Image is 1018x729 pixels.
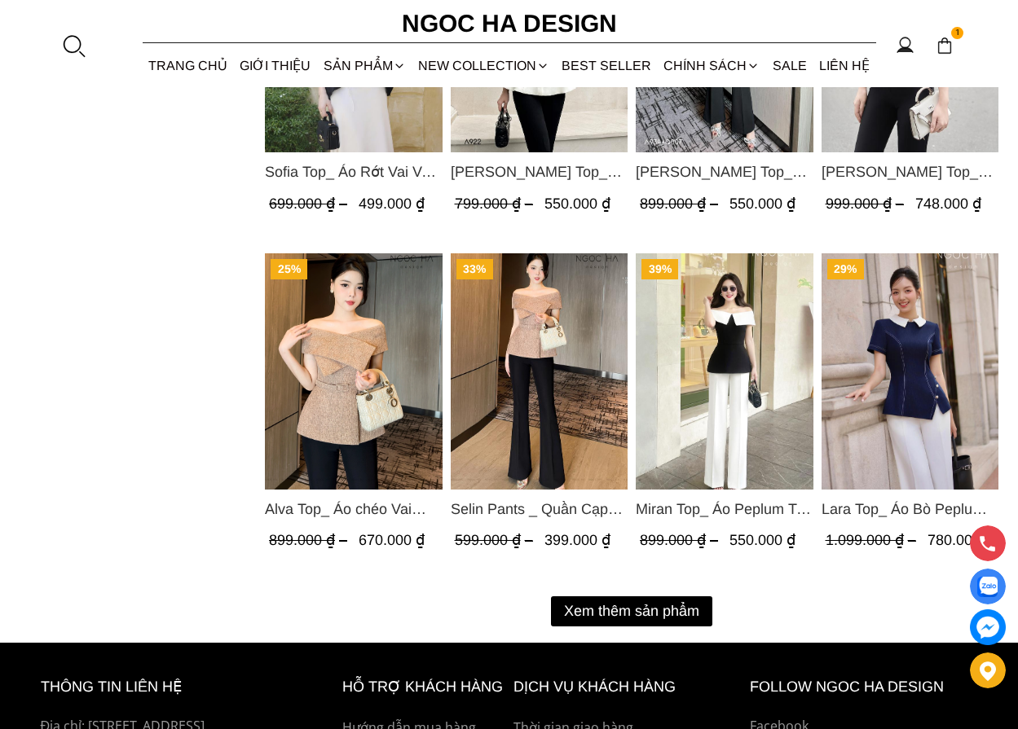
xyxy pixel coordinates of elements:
a: LIÊN HỆ [813,44,875,87]
span: 748.000 ₫ [914,195,981,212]
span: Selin Pants _ Quần Cạp Cao Xếp Ly Giữa 2 màu Đen, Cam - Q007 [450,498,628,520]
span: 899.000 ₫ [640,532,722,548]
a: Link to Selin Pants _ Quần Cạp Cao Xếp Ly Giữa 2 màu Đen, Cam - Q007 [450,498,628,520]
span: 599.000 ₫ [454,532,536,548]
span: 499.000 ₫ [359,195,425,212]
span: 550.000 ₫ [544,195,610,212]
a: Link to Ellie Top_ Áo Cổ Tròn Tùng May Gân Nổi Màu Kem A922 [450,160,628,183]
a: SALE [766,44,813,87]
a: BEST SELLER [556,44,658,87]
span: Miran Top_ Áo Peplum Trễ Vai Phối Trắng Đen A1069 [636,498,813,520]
span: [PERSON_NAME] Top_ Áo Vạt Chéo Đính 3 Cúc Tay Cộc Màu Trắng A934 [636,160,813,183]
h6: thông tin liên hệ [41,675,305,699]
a: Display image [970,569,1006,604]
span: [PERSON_NAME] Top_ Áo Vest Cách Điệu Cổ Ngang Vạt Chéo Tay Cộc Màu Trắng A936 [821,160,998,183]
span: 999.000 ₫ [825,195,907,212]
img: Selin Pants _ Quần Cạp Cao Xếp Ly Giữa 2 màu Đen, Cam - Q007 [450,253,628,490]
img: Display image [977,577,998,597]
a: Link to Miran Top_ Áo Peplum Trễ Vai Phối Trắng Đen A1069 [636,498,813,520]
span: 899.000 ₫ [269,532,351,548]
span: 780.000 ₫ [927,532,993,548]
span: 399.000 ₫ [544,532,610,548]
a: Link to Fiona Top_ Áo Vest Cách Điệu Cổ Ngang Vạt Chéo Tay Cộc Màu Trắng A936 [821,160,998,183]
span: 670.000 ₫ [359,532,425,548]
span: 1.099.000 ₫ [825,532,919,548]
img: Alva Top_ Áo chéo Vai Kèm Đai Màu Be A822 [265,253,443,490]
a: messenger [970,609,1006,645]
img: img-CART-ICON-ksit0nf1 [936,37,954,55]
h6: Follow ngoc ha Design [750,675,978,699]
a: Link to Amy Top_ Áo Vạt Chéo Đính 3 Cúc Tay Cộc Màu Trắng A934 [636,160,813,183]
a: Link to Lara Top_ Áo Bò Peplum Vạt Chép Đính Cúc Mix Cổ Trắng A1058 [821,498,998,520]
a: Product image - Selin Pants _ Quần Cạp Cao Xếp Ly Giữa 2 màu Đen, Cam - Q007 [450,253,628,490]
span: 699.000 ₫ [269,195,351,212]
span: Lara Top_ Áo Bò Peplum Vạt Chép Đính Cúc Mix Cổ Trắng A1058 [821,498,998,520]
span: 550.000 ₫ [729,532,795,548]
span: Sofia Top_ Áo Rớt Vai Vạt Rủ Màu Đỏ A428 [265,160,443,183]
span: Alva Top_ Áo chéo Vai Kèm Đai Màu Be A822 [265,498,443,520]
a: Link to Sofia Top_ Áo Rớt Vai Vạt Rủ Màu Đỏ A428 [265,160,443,183]
span: 1 [951,27,964,40]
div: Chính sách [658,44,766,87]
a: TRANG CHỦ [143,44,234,87]
a: Product image - Miran Top_ Áo Peplum Trễ Vai Phối Trắng Đen A1069 [636,253,813,490]
span: 799.000 ₫ [454,195,536,212]
img: Lara Top_ Áo Bò Peplum Vạt Chép Đính Cúc Mix Cổ Trắng A1058 [821,253,998,490]
span: 899.000 ₫ [640,195,722,212]
a: Product image - Alva Top_ Áo chéo Vai Kèm Đai Màu Be A822 [265,253,443,490]
span: [PERSON_NAME] Top_ Áo Cổ Tròn Tùng May Gân Nổi Màu Kem A922 [450,160,628,183]
button: Xem thêm sản phẩm [551,596,712,626]
a: NEW COLLECTION [412,44,555,87]
a: Link to Alva Top_ Áo chéo Vai Kèm Đai Màu Be A822 [265,498,443,520]
div: SẢN PHẨM [317,44,412,87]
img: Miran Top_ Áo Peplum Trễ Vai Phối Trắng Đen A1069 [636,253,813,490]
a: Ngoc Ha Design [387,4,632,43]
a: GIỚI THIỆU [234,44,317,87]
a: Product image - Lara Top_ Áo Bò Peplum Vạt Chép Đính Cúc Mix Cổ Trắng A1058 [821,253,998,490]
span: 550.000 ₫ [729,195,795,212]
h6: hỗ trợ khách hàng [342,675,505,699]
h6: Dịch vụ khách hàng [513,675,742,699]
